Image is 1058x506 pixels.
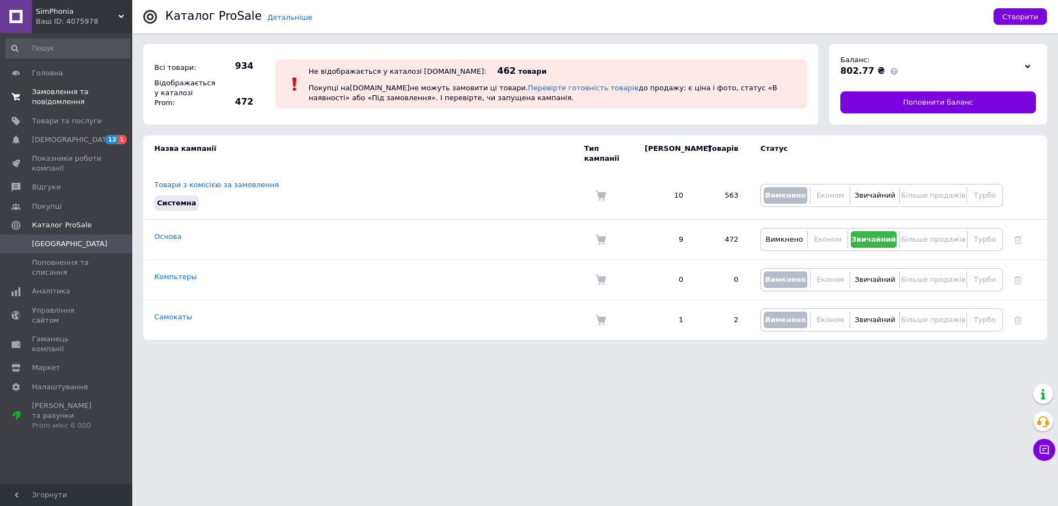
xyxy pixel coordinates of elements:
[855,315,895,324] span: Звичайний
[32,68,63,78] span: Головна
[36,17,132,26] div: Ваш ID: 4075978
[528,84,639,92] a: Перевірте готовність товарів
[970,271,1000,288] button: Турбо
[32,258,102,278] span: Поповнення та списання
[851,235,896,243] span: Звичайний
[901,191,965,199] span: Більше продажів
[634,300,694,340] td: 1
[817,315,844,324] span: Економ
[1014,315,1022,324] a: Видалити
[1002,13,1038,21] span: Створити
[152,60,212,75] div: Всі товари:
[154,313,192,321] a: Самокаты
[1014,235,1022,243] a: Видалити
[764,271,807,288] button: Вимкнено
[634,220,694,260] td: 9
[32,401,102,431] span: [PERSON_NAME] та рахунки
[32,87,102,107] span: Замовлення та повідомлення
[855,275,895,284] span: Звичайний
[143,135,584,172] td: Назва кампанії
[634,260,694,300] td: 0
[267,13,312,21] a: Детальніше
[903,97,973,107] span: Поповнити баланс
[764,312,807,328] button: Вимкнено
[634,172,694,220] td: 10
[154,273,197,281] a: Компьтеры
[32,202,62,211] span: Покупці
[970,187,1000,204] button: Турбо
[855,191,895,199] span: Звичайний
[32,421,102,431] div: Prom мікс 6 000
[813,312,847,328] button: Економ
[974,235,996,243] span: Турбо
[498,66,516,76] span: 462
[6,39,130,58] input: Пошук
[32,135,114,145] span: [DEMOGRAPHIC_DATA]
[813,271,847,288] button: Економ
[154,232,181,241] a: Основа
[694,172,749,220] td: 563
[811,231,844,248] button: Економ
[853,187,897,204] button: Звичайний
[765,315,806,324] span: Вимкнено
[1033,439,1055,461] button: Чат з покупцем
[152,75,212,111] div: Відображається у каталозі Prom:
[901,315,965,324] span: Більше продажів
[813,187,847,204] button: Економ
[32,334,102,354] span: Гаманець компанії
[1014,275,1022,284] a: Видалити
[154,181,279,189] a: Товари з комісією за замовлення
[309,84,777,102] span: Покупці на [DOMAIN_NAME] не можуть замовити ці товари. до продажу: є ціна і фото, статус «В наявн...
[32,116,102,126] span: Товари та послуги
[694,260,749,300] td: 0
[518,67,547,75] span: товари
[287,76,303,93] img: :exclamation:
[764,231,805,248] button: Вимкнено
[595,234,606,245] img: Комісія за замовлення
[974,275,996,284] span: Турбо
[105,135,118,144] span: 12
[903,187,964,204] button: Більше продажів
[765,275,806,284] span: Вимкнено
[840,91,1036,113] a: Поповнити баланс
[165,10,262,22] div: Каталог ProSale
[595,274,606,285] img: Комісія за замовлення
[694,300,749,340] td: 2
[215,60,253,72] span: 934
[817,275,844,284] span: Економ
[32,286,70,296] span: Аналітика
[157,199,196,207] span: Системна
[765,191,806,199] span: Вимкнено
[851,231,897,248] button: Звичайний
[118,135,127,144] span: 1
[32,220,91,230] span: Каталог ProSale
[32,154,102,173] span: Показники роботи компанії
[817,191,844,199] span: Економ
[974,315,996,324] span: Турбо
[694,135,749,172] td: Товарів
[853,312,897,328] button: Звичайний
[814,235,841,243] span: Економ
[840,56,870,64] span: Баланс:
[634,135,694,172] td: [PERSON_NAME]
[994,8,1047,25] button: Створити
[32,182,61,192] span: Відгуки
[903,231,964,248] button: Більше продажів
[970,231,1000,248] button: Турбо
[215,96,253,108] span: 472
[903,312,964,328] button: Більше продажів
[764,187,807,204] button: Вимкнено
[584,135,634,172] td: Тип кампанії
[32,382,88,392] span: Налаштування
[853,271,897,288] button: Звичайний
[32,239,107,249] span: [GEOGRAPHIC_DATA]
[974,191,996,199] span: Турбо
[749,135,1003,172] td: Статус
[901,275,965,284] span: Більше продажів
[595,190,606,201] img: Комісія за замовлення
[595,314,606,325] img: Комісія за замовлення
[970,312,1000,328] button: Турбо
[765,235,803,243] span: Вимкнено
[840,66,885,76] span: 802.77 ₴
[309,67,487,75] div: Не відображається у каталозі [DOMAIN_NAME]:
